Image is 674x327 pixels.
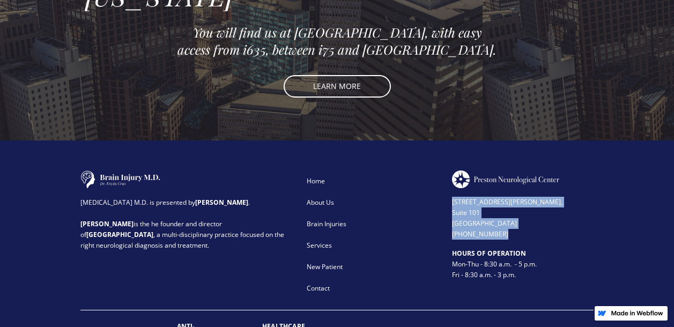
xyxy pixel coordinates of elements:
[307,176,438,187] div: Home
[452,249,526,258] strong: HOURS OF OPERATION ‍
[80,219,134,228] strong: [PERSON_NAME]
[301,235,443,256] a: Services
[195,198,248,207] strong: [PERSON_NAME]
[452,248,594,280] div: Mon-Thu - 8:30 a.m. - 5 p.m. Fri - 8:30 a.m. - 3 p.m.
[307,283,438,294] div: Contact
[452,188,594,240] div: [STREET_ADDRESS][PERSON_NAME], Suite 101 [GEOGRAPHIC_DATA] [PHONE_NUMBER]
[86,230,153,239] strong: [GEOGRAPHIC_DATA]
[301,192,443,213] a: About Us
[307,262,438,272] div: New Patient
[301,278,443,299] a: Contact
[80,189,293,251] div: [MEDICAL_DATA] M.D. is presented by . is the he founder and director of , a multi-disciplinary pr...
[177,24,497,58] em: You will find us at [GEOGRAPHIC_DATA], with easy access from i635, between i75 and [GEOGRAPHIC_DA...
[307,219,438,229] div: Brain Injuries
[611,310,663,316] img: Made in Webflow
[301,256,443,278] a: New Patient
[301,213,443,235] a: Brain Injuries
[307,240,438,251] div: Services
[284,75,391,98] a: LEARN MORE
[301,170,443,192] a: Home
[307,197,438,208] div: About Us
